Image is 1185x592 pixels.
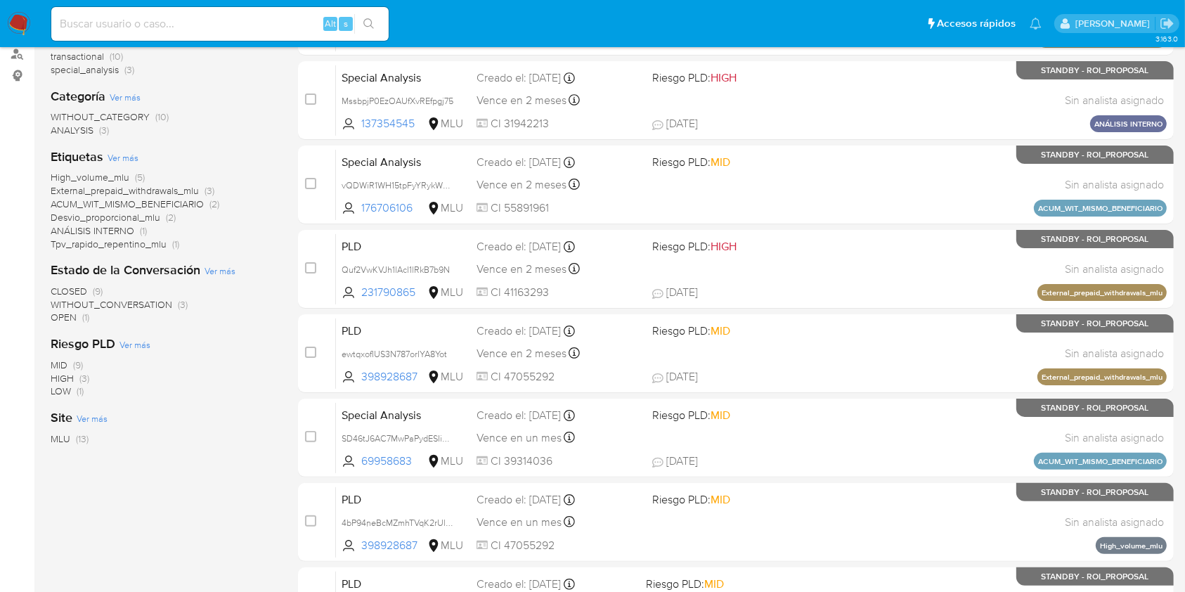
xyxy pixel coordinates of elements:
[325,17,336,30] span: Alt
[1155,33,1178,44] span: 3.163.0
[344,17,348,30] span: s
[354,14,383,34] button: search-icon
[937,16,1016,31] span: Accesos rápidos
[1075,17,1155,30] p: agustin.duran@mercadolibre.com
[1030,18,1042,30] a: Notificaciones
[51,15,389,33] input: Buscar usuario o caso...
[1160,16,1174,31] a: Salir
